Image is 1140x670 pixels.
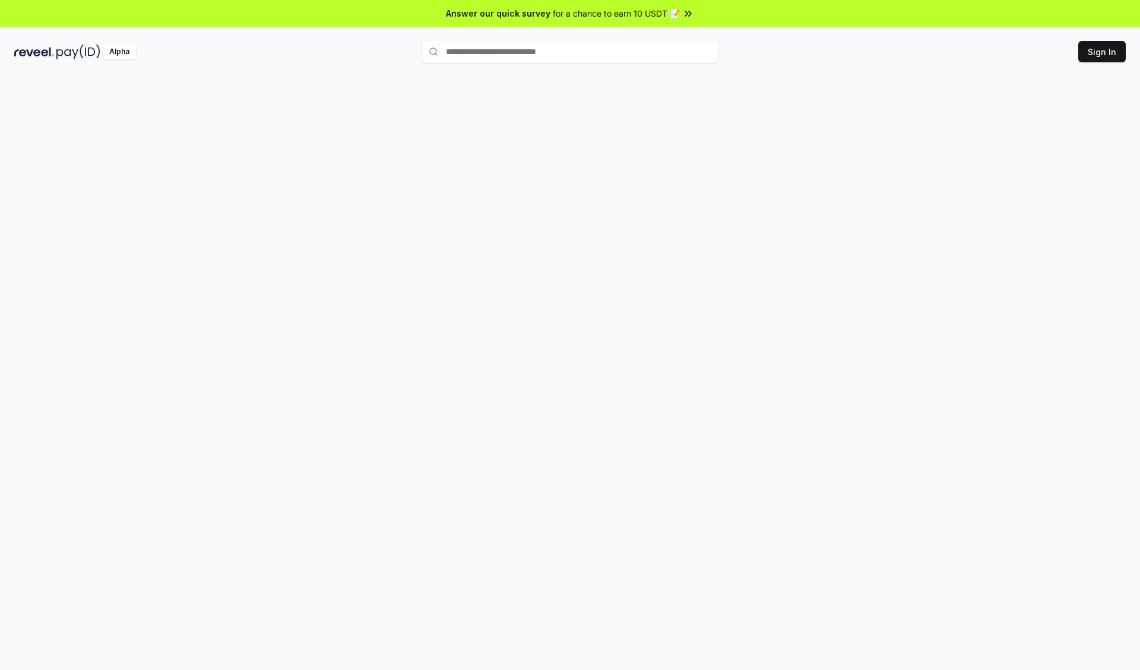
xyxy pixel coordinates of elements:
button: Sign In [1078,41,1126,62]
span: Answer our quick survey [446,7,550,20]
img: pay_id [56,45,100,59]
img: reveel_dark [14,45,54,59]
div: Alpha [103,45,136,59]
span: for a chance to earn 10 USDT 📝 [553,7,680,20]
